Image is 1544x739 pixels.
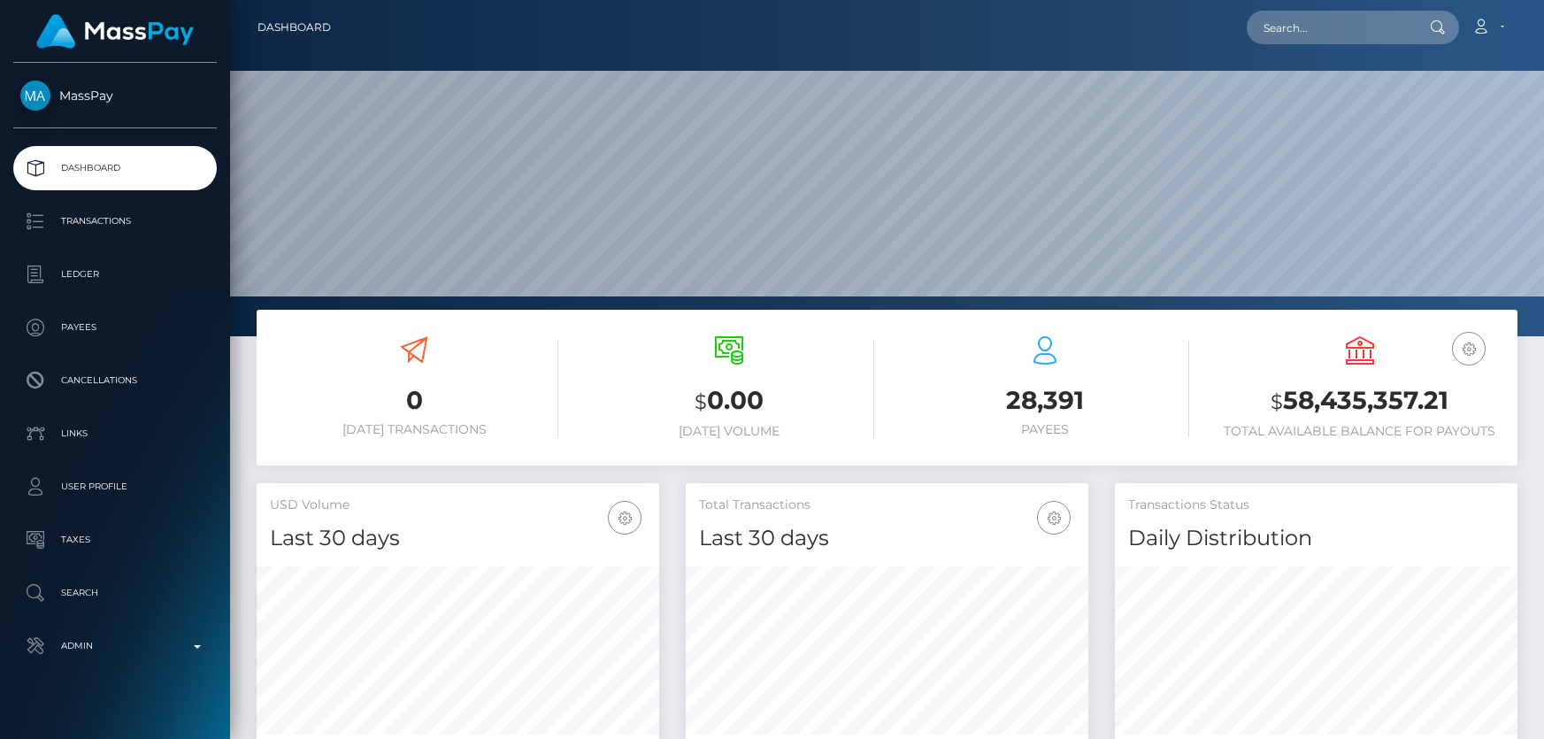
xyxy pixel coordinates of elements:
[13,624,217,668] a: Admin
[13,252,217,296] a: Ledger
[13,571,217,615] a: Search
[585,383,873,420] h3: 0.00
[13,412,217,456] a: Links
[585,424,873,439] h6: [DATE] Volume
[20,580,210,606] p: Search
[20,261,210,288] p: Ledger
[20,208,210,235] p: Transactions
[36,14,194,49] img: MassPay Logo
[1216,424,1504,439] h6: Total Available Balance for Payouts
[270,383,558,418] h3: 0
[13,518,217,562] a: Taxes
[270,523,646,554] h4: Last 30 days
[901,422,1189,437] h6: Payees
[699,497,1075,514] h5: Total Transactions
[270,497,646,514] h5: USD Volume
[13,146,217,190] a: Dashboard
[13,88,217,104] span: MassPay
[20,155,210,181] p: Dashboard
[901,383,1189,418] h3: 28,391
[1128,523,1504,554] h4: Daily Distribution
[20,420,210,447] p: Links
[13,358,217,403] a: Cancellations
[1216,383,1504,420] h3: 58,435,357.21
[1271,389,1283,414] small: $
[699,523,1075,554] h4: Last 30 days
[270,422,558,437] h6: [DATE] Transactions
[257,9,331,46] a: Dashboard
[1128,497,1504,514] h5: Transactions Status
[20,367,210,394] p: Cancellations
[20,633,210,659] p: Admin
[13,465,217,509] a: User Profile
[13,199,217,243] a: Transactions
[20,314,210,341] p: Payees
[695,389,707,414] small: $
[1247,11,1413,44] input: Search...
[20,473,210,500] p: User Profile
[13,305,217,350] a: Payees
[20,81,50,111] img: MassPay
[20,527,210,553] p: Taxes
